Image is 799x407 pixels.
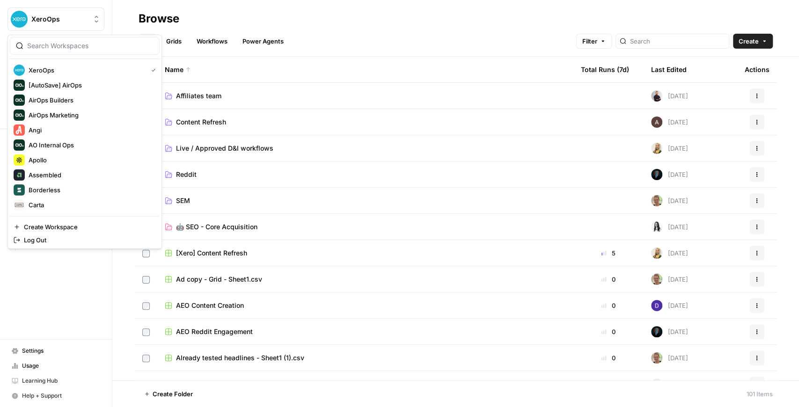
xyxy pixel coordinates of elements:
span: SEM [176,196,190,205]
img: lmunieaapx9c9tryyoi7fiszj507 [651,195,662,206]
a: Already tested headlines - Sheet1 (1).csv [165,353,566,363]
span: Create Folder [153,389,193,399]
div: 0 [581,301,636,310]
img: zka6akx770trzh69562he2ydpv4t [651,221,662,233]
button: Create [733,34,773,49]
div: 0 [581,379,636,389]
span: Borderless [29,185,152,195]
span: Ad copy - Grid - Sheet1.csv [176,275,262,284]
span: Create [739,36,759,46]
a: Affiliates team [165,91,566,101]
span: AEO Content Creation [176,301,244,310]
div: [DATE] [651,274,688,285]
a: Power Agents [237,34,289,49]
span: Learning Hub [22,377,100,385]
span: Filter [582,36,597,46]
span: Reddit [176,170,197,179]
div: Workspace: XeroOps [7,35,162,249]
div: [DATE] [651,326,688,337]
img: Angi Logo [14,124,25,136]
div: Name [165,57,566,82]
img: AO Internal Ops Logo [14,139,25,151]
a: Reddit [165,170,566,179]
div: [DATE] [651,169,688,180]
span: AEO Reddit Engagement [176,327,253,336]
span: XeroOps [29,65,144,75]
a: 🤖 SEO - Core Acquisition [165,222,566,232]
img: Assembled Logo [14,169,25,181]
span: Settings [22,347,100,355]
a: AEO Content Creation [165,301,566,310]
div: [DATE] [651,247,688,259]
a: [Xero] Content Refresh [165,248,566,258]
span: AirOps Builders [29,95,152,105]
input: Search Workspaces [27,41,154,51]
span: [AutoSave] AirOps [29,80,152,90]
input: Search [630,36,725,46]
div: 0 [581,327,636,336]
span: Log Out [24,235,152,245]
span: Apollo [29,155,152,165]
div: [DATE] [651,352,688,363]
div: [DATE] [651,378,688,390]
a: Content Refresh [165,117,566,127]
a: AEO Reddit Engagement [165,327,566,336]
span: AO Internal Ops [29,140,152,150]
span: Create Workspace [24,222,152,232]
div: 0 [581,275,636,284]
img: wtbmvrjo3qvncyiyitl6zoukl9gz [651,116,662,128]
div: [DATE] [651,195,688,206]
a: Settings [7,343,104,358]
span: AirOps Marketing [29,110,152,120]
a: Log Out [10,233,160,247]
a: Usage [7,358,104,373]
img: ilf5qirlu51qf7ak37srxb41cqxu [651,326,662,337]
div: Last Edited [651,57,687,82]
button: Create Folder [139,386,198,401]
a: Live / Approved D&I workflows [165,144,566,153]
div: 101 Items [747,389,773,399]
span: Live / Approved D&I workflows [176,144,273,153]
div: 0 [581,353,636,363]
a: All [139,34,157,49]
span: Help + Support [22,392,100,400]
span: XeroOps [31,15,88,24]
a: SEM [165,196,566,205]
div: Total Runs (7d) [581,57,629,82]
a: Article Content Refresh [165,379,566,389]
img: ygsh7oolkwauxdw54hskm6m165th [651,247,662,259]
span: Usage [22,362,100,370]
div: [DATE] [651,300,688,311]
a: Create Workspace [10,220,160,233]
img: XeroOps Logo [11,11,28,28]
span: Angi [29,125,152,135]
div: Browse [139,11,179,26]
span: Article Content Refresh [176,379,249,389]
span: [Xero] Content Refresh [176,248,247,258]
img: AirOps Marketing Logo [14,109,25,121]
img: 6clbhjv5t98vtpq4yyt91utag0vy [651,300,662,311]
img: [AutoSave] AirOps Logo [14,80,25,91]
button: Filter [576,34,612,49]
a: Learning Hub [7,373,104,388]
img: ygsh7oolkwauxdw54hskm6m165th [651,143,662,154]
button: Help + Support [7,388,104,403]
img: adb8qgdgkw5toack50009nbakl0k [651,90,662,102]
img: lmunieaapx9c9tryyoi7fiszj507 [651,352,662,363]
a: Workflows [191,34,233,49]
img: XeroOps Logo [14,65,25,76]
div: [DATE] [651,221,688,233]
img: lmunieaapx9c9tryyoi7fiszj507 [651,274,662,285]
span: Assembled [29,170,152,180]
div: Actions [745,57,770,82]
img: Carta Logo [14,199,25,211]
span: X [655,379,659,389]
a: Ad copy - Grid - Sheet1.csv [165,275,566,284]
img: Borderless Logo [14,184,25,196]
span: Already tested headlines - Sheet1 (1).csv [176,353,304,363]
span: Content Refresh [176,117,226,127]
div: [DATE] [651,90,688,102]
span: 🤖 SEO - Core Acquisition [176,222,257,232]
div: [DATE] [651,116,688,128]
img: ilf5qirlu51qf7ak37srxb41cqxu [651,169,662,180]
